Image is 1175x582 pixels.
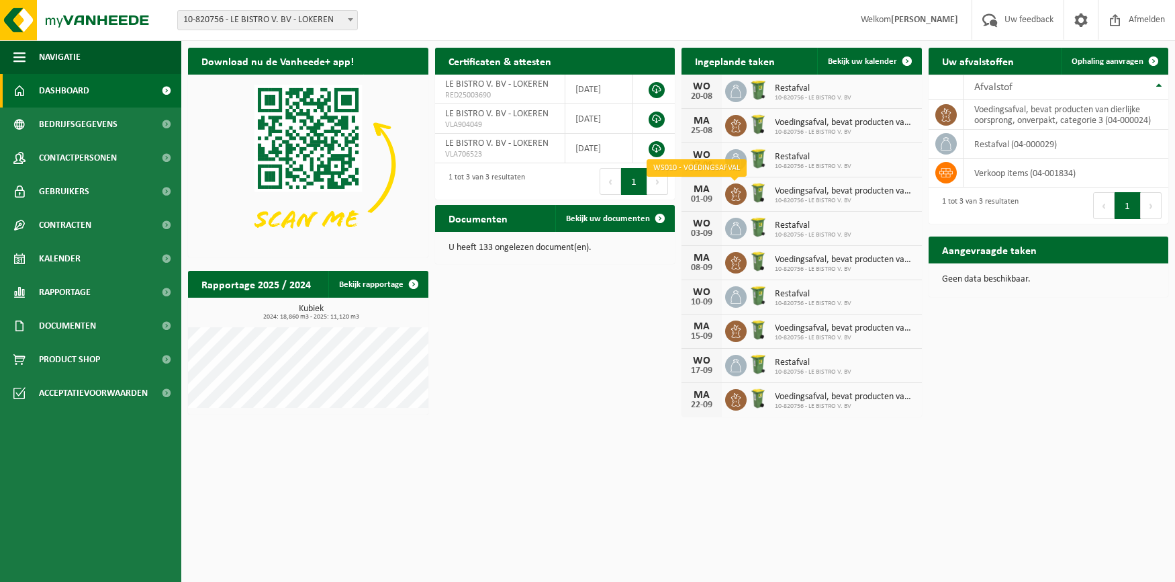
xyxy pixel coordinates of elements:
[929,48,1027,74] h2: Uw afvalstoffen
[39,108,117,141] span: Bedrijfsgegevens
[747,113,769,136] img: WB-0140-HPE-GN-50
[775,220,851,231] span: Restafval
[964,159,1169,188] td: verkoop items (04-001834)
[1093,192,1115,219] button: Previous
[555,205,673,232] a: Bekijk uw documenten
[775,334,915,342] span: 10-820756 - LE BISTRO V. BV
[775,392,915,403] span: Voedingsafval, bevat producten van dierlijke oorsprong, onverpakt, categorie 3
[688,150,715,161] div: WO
[688,161,715,170] div: 27-08
[39,343,100,376] span: Product Shop
[964,100,1169,130] td: voedingsafval, bevat producten van dierlijke oorsprong, onverpakt, categorie 3 (04-000024)
[600,168,621,195] button: Previous
[681,48,788,74] h2: Ingeplande taken
[688,92,715,101] div: 20-08
[445,109,549,119] span: LE BISTRO V. BV - LOKEREN
[565,104,633,134] td: [DATE]
[688,287,715,298] div: WO
[775,255,915,265] span: Voedingsafval, bevat producten van dierlijke oorsprong, onverpakt, categorie 3
[188,75,428,255] img: Download de VHEPlus App
[747,79,769,101] img: WB-0240-HPE-GN-50
[775,368,851,376] span: 10-820756 - LE BISTRO V. BV
[39,208,91,242] span: Contracten
[688,81,715,92] div: WO
[1061,48,1167,75] a: Ophaling aanvragen
[1115,192,1141,219] button: 1
[935,191,1019,220] div: 1 tot 3 van 3 resultaten
[565,75,633,104] td: [DATE]
[688,229,715,239] div: 03-09
[775,289,851,300] span: Restafval
[178,11,357,30] span: 10-820756 - LE BISTRO V. BV - LOKEREN
[775,94,851,102] span: 10-820756 - LE BISTRO V. BV
[1141,192,1162,219] button: Next
[775,197,915,205] span: 10-820756 - LE BISTRO V. BV
[39,40,81,74] span: Navigatie
[747,216,769,239] img: WB-0240-HPE-GN-50
[747,319,769,341] img: WB-0140-HPE-GN-50
[775,300,851,308] span: 10-820756 - LE BISTRO V. BV
[435,48,565,74] h2: Certificaten & attesten
[817,48,921,75] a: Bekijk uw kalender
[775,186,915,197] span: Voedingsafval, bevat producten van dierlijke oorsprong, onverpakt, categorie 3
[828,57,897,66] span: Bekijk uw kalender
[39,175,89,208] span: Gebruikers
[688,184,715,195] div: MA
[647,168,668,195] button: Next
[775,163,851,171] span: 10-820756 - LE BISTRO V. BV
[891,15,958,25] strong: [PERSON_NAME]
[39,309,96,343] span: Documenten
[445,90,555,101] span: RED25003690
[775,128,915,136] span: 10-820756 - LE BISTRO V. BV
[195,304,428,321] h3: Kubiek
[775,83,851,94] span: Restafval
[39,141,117,175] span: Contactpersonen
[775,403,915,411] span: 10-820756 - LE BISTRO V. BV
[449,243,662,253] p: U heeft 133 ongelezen document(en).
[747,387,769,410] img: WB-0140-HPE-GN-50
[775,265,915,274] span: 10-820756 - LE BISTRO V. BV
[929,237,1050,263] h2: Aangevraagde taken
[688,263,715,273] div: 08-09
[775,323,915,334] span: Voedingsafval, bevat producten van dierlijke oorsprong, onverpakt, categorie 3
[688,390,715,401] div: MA
[688,126,715,136] div: 25-08
[39,242,81,276] span: Kalender
[775,231,851,239] span: 10-820756 - LE BISTRO V. BV
[747,250,769,273] img: WB-0140-HPE-GN-50
[747,147,769,170] img: WB-0240-HPE-GN-50
[747,284,769,307] img: WB-0240-HPE-GN-50
[566,214,650,223] span: Bekijk uw documenten
[195,314,428,321] span: 2024: 18,860 m3 - 2025: 11,120 m3
[39,276,91,309] span: Rapportage
[445,149,555,160] span: VLA706523
[688,116,715,126] div: MA
[688,401,715,410] div: 22-09
[177,10,358,30] span: 10-820756 - LE BISTRO V. BV - LOKEREN
[688,195,715,204] div: 01-09
[621,168,647,195] button: 1
[435,205,521,231] h2: Documenten
[688,356,715,366] div: WO
[688,366,715,376] div: 17-09
[39,74,89,108] span: Dashboard
[445,138,549,149] span: LE BISTRO V. BV - LOKEREN
[688,321,715,332] div: MA
[942,275,1156,284] p: Geen data beschikbaar.
[688,218,715,229] div: WO
[39,376,148,410] span: Acceptatievoorwaarden
[188,271,324,297] h2: Rapportage 2025 / 2024
[188,48,367,74] h2: Download nu de Vanheede+ app!
[974,82,1013,93] span: Afvalstof
[328,271,427,298] a: Bekijk rapportage
[442,167,525,196] div: 1 tot 3 van 3 resultaten
[1072,57,1143,66] span: Ophaling aanvragen
[775,152,851,163] span: Restafval
[688,253,715,263] div: MA
[747,181,769,204] img: WB-0140-HPE-GN-50
[775,358,851,368] span: Restafval
[445,79,549,89] span: LE BISTRO V. BV - LOKEREN
[964,130,1169,159] td: restafval (04-000029)
[747,353,769,376] img: WB-0240-HPE-GN-50
[688,298,715,307] div: 10-09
